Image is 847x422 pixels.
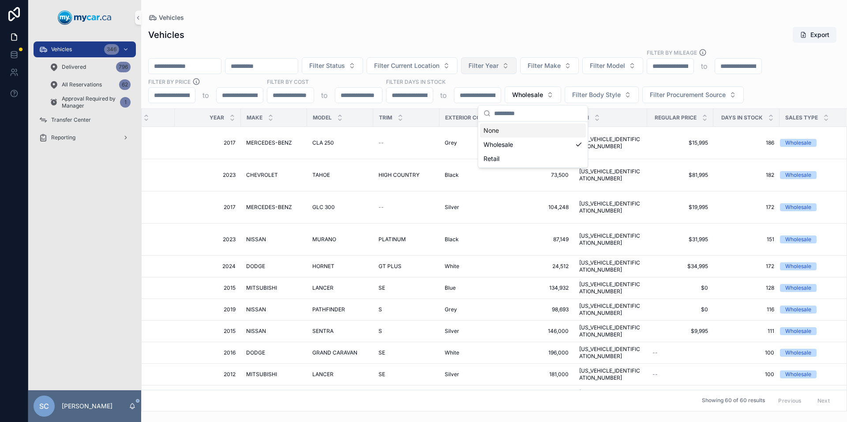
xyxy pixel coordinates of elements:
[379,114,392,121] span: Trim
[719,306,774,313] span: 116
[246,172,302,179] a: CHEVROLET
[719,204,774,211] a: 172
[116,62,131,72] div: 796
[445,349,459,356] span: White
[445,236,459,243] span: Black
[34,130,136,146] a: Reporting
[312,263,368,270] a: HORNET
[312,328,334,335] span: SENTRA
[652,172,708,179] a: $81,995
[513,284,569,291] a: 134,932
[579,367,642,381] span: [US_VEHICLE_IDENTIFICATION_NUMBER]
[445,204,502,211] a: Silver
[785,327,811,335] div: Wholesale
[374,61,439,70] span: Filter Current Location
[180,328,236,335] span: 2015
[379,328,434,335] a: S
[468,61,498,70] span: Filter Year
[58,11,112,25] img: App logo
[512,90,543,99] span: Wholesale
[719,284,774,291] span: 128
[785,139,811,147] div: Wholesale
[39,401,49,411] span: SC
[445,328,502,335] a: Silver
[513,172,569,179] a: 73,500
[247,114,262,121] span: Make
[445,172,502,179] a: Black
[513,263,569,270] a: 24,512
[785,171,811,179] div: Wholesale
[180,204,236,211] span: 2017
[780,139,835,147] a: Wholesale
[719,349,774,356] a: 100
[445,204,459,211] span: Silver
[34,112,136,128] a: Transfer Center
[379,349,434,356] a: SE
[180,236,236,243] a: 2023
[379,139,384,146] span: --
[579,389,642,403] a: [US_VEHICLE_IDENTIFICATION_NUMBER]
[379,284,434,291] a: SE
[719,139,774,146] span: 186
[159,13,184,22] span: Vehicles
[652,263,708,270] a: $34,995
[246,284,277,291] span: MITSUBISHI
[513,236,569,243] a: 87,149
[445,139,457,146] span: Grey
[62,95,116,109] span: Approval Required by Manager
[579,200,642,214] span: [US_VEHICLE_IDENTIFICATION_NUMBER]
[652,139,708,146] span: $15,995
[379,263,434,270] a: GT PLUS
[246,236,302,243] a: NISSAN
[579,281,642,295] a: [US_VEHICLE_IDENTIFICATION_NUMBER]
[246,328,302,335] a: NISSAN
[780,235,835,243] a: Wholesale
[579,302,642,317] span: [US_VEHICLE_IDENTIFICATION_NUMBER]
[44,59,136,75] a: Delivered796
[652,349,708,356] a: --
[579,259,642,273] span: [US_VEHICLE_IDENTIFICATION_NUMBER]
[579,136,642,150] a: [US_VEHICLE_IDENTIFICATION_NUMBER]
[655,114,697,121] span: Regular Price
[246,349,302,356] a: DODGE
[652,349,658,356] span: --
[386,78,446,86] label: Filter Days In Stock
[513,306,569,313] a: 98,693
[780,349,835,357] a: Wholesale
[312,236,336,243] span: MURANO
[246,371,302,378] a: MITSUBISHI
[513,328,569,335] a: 146,000
[719,371,774,378] span: 100
[180,349,236,356] a: 2016
[51,134,75,141] span: Reporting
[312,328,368,335] a: SENTRA
[312,172,330,179] span: TAHOE
[505,86,561,103] button: Select Button
[120,97,131,108] div: 1
[579,232,642,246] a: [US_VEHICLE_IDENTIFICATION_NUMBER]
[445,306,457,313] span: Grey
[445,306,502,313] a: Grey
[445,284,502,291] a: Blue
[579,346,642,360] a: [US_VEHICLE_IDENTIFICATION_NUMBER]
[719,236,774,243] span: 151
[785,306,811,314] div: Wholesale
[202,90,209,101] p: to
[513,204,569,211] span: 104,248
[652,236,708,243] span: $31,995
[445,172,459,179] span: Black
[246,349,265,356] span: DODGE
[246,139,302,146] a: MERCEDES-BENZ
[180,284,236,291] span: 2015
[312,172,368,179] a: TAHOE
[51,116,91,123] span: Transfer Center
